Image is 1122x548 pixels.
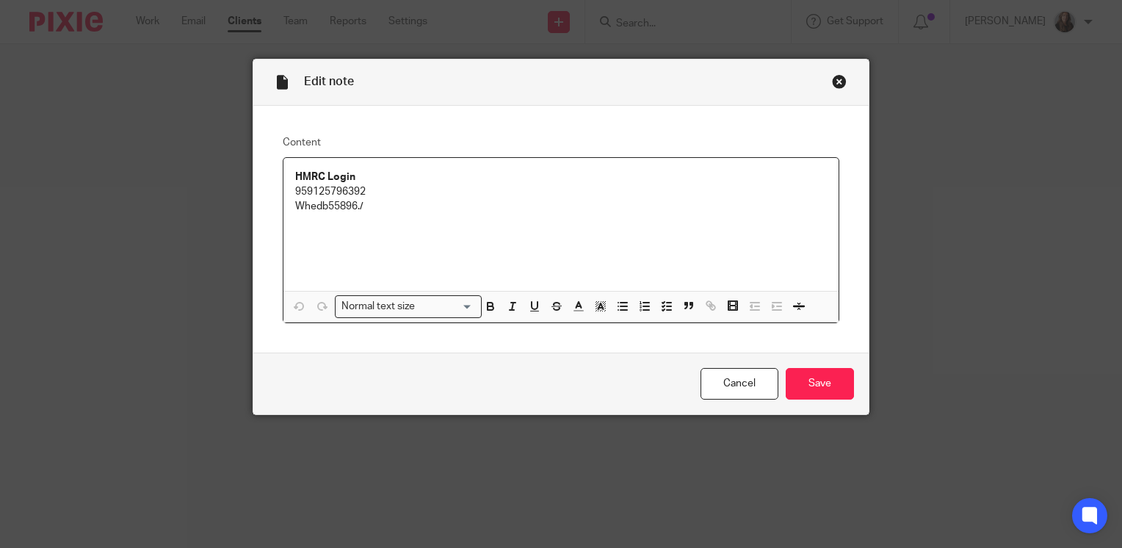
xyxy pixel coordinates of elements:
input: Save [786,368,854,400]
div: Search for option [335,295,482,318]
strong: HMRC Login [295,172,355,182]
span: Edit note [304,76,354,87]
div: Close this dialog window [832,74,847,89]
p: Whedb55896./ [295,199,827,214]
p: 959125796392 [295,184,827,199]
label: Content [283,135,839,150]
span: Normal text size [339,299,419,314]
a: Cancel [701,368,778,400]
input: Search for option [420,299,473,314]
